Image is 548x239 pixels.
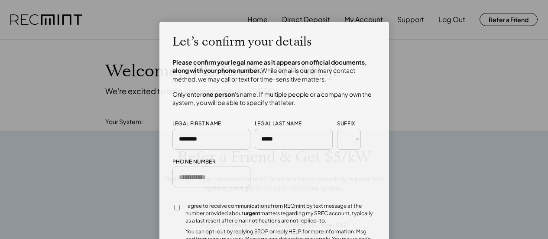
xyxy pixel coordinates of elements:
[244,210,260,216] strong: urgent
[172,158,216,166] div: PHONE NUMBER
[337,120,355,128] div: SUFFIX
[172,58,368,75] strong: Please confirm your legal name as it appears on official documents, along with your phone number.
[185,203,376,224] div: I agree to receive communications from RECmint by text message at the number provided about matte...
[202,90,235,98] strong: one person
[172,35,312,49] h2: Let’s confirm your details
[255,120,302,128] div: LEGAL LAST NAME
[172,120,221,128] div: LEGAL FIRST NAME
[172,58,376,84] h4: While email is our primary contact method, we may call or text for time-sensitive matters.
[172,90,376,107] h4: Only enter 's name. If multiple people or a company own the system, you will be able to specify t...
